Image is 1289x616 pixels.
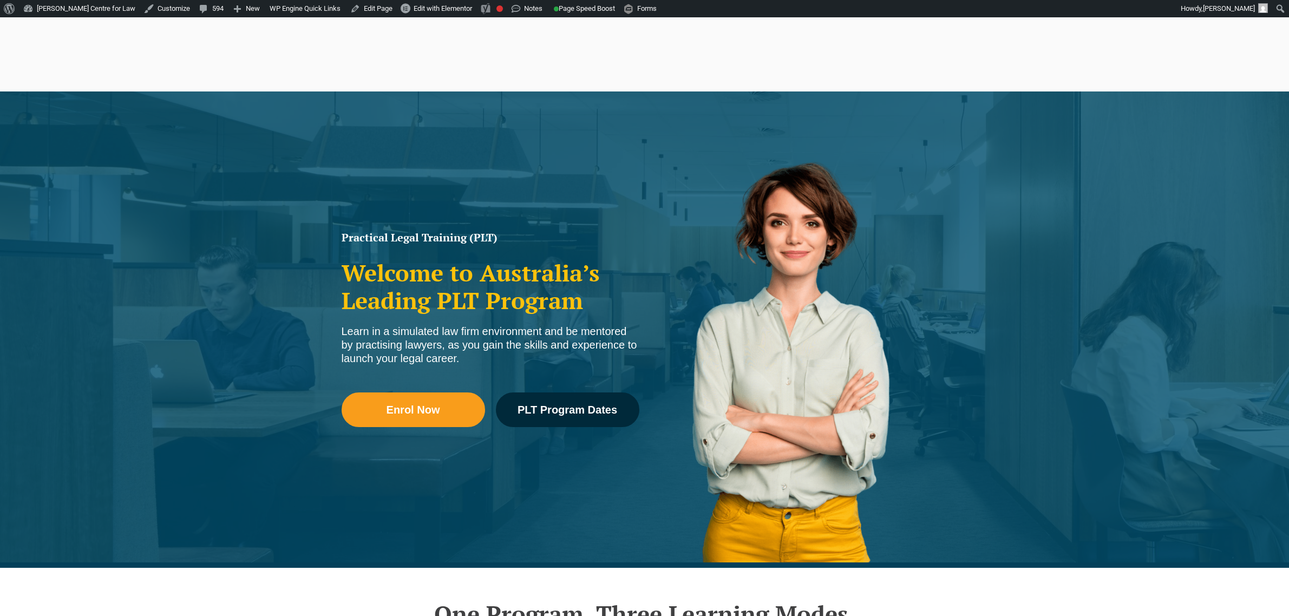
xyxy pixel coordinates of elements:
[1203,4,1255,12] span: [PERSON_NAME]
[342,325,639,365] div: Learn in a simulated law firm environment and be mentored by practising lawyers, as you gain the ...
[342,232,639,243] h1: Practical Legal Training (PLT)
[414,4,472,12] span: Edit with Elementor
[387,404,440,415] span: Enrol Now
[496,5,503,12] div: Focus keyphrase not set
[518,404,617,415] span: PLT Program Dates
[342,392,485,427] a: Enrol Now
[496,392,639,427] a: PLT Program Dates
[342,259,639,314] h2: Welcome to Australia’s Leading PLT Program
